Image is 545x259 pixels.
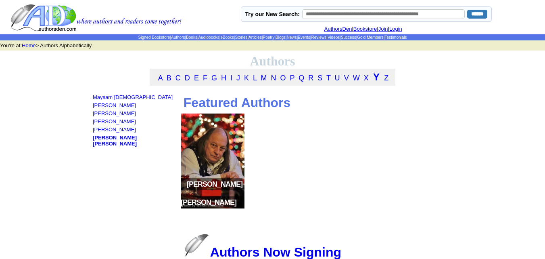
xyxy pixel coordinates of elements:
a: [PERSON_NAME] [93,118,136,124]
a: U [335,74,340,82]
a: Success [341,35,356,40]
a: X [364,74,369,82]
a: Signed Bookstore [138,35,170,40]
a: N [271,74,276,82]
a: Gold Members [357,35,384,40]
a: eBooks [220,35,234,40]
a: News [287,35,297,40]
a: K [244,74,249,82]
a: Q [299,74,304,82]
a: C [175,74,181,82]
label: Try our New Search: [245,11,300,17]
a: Audiobooks [198,35,219,40]
a: R [308,74,313,82]
a: [PERSON_NAME] [93,126,136,133]
a: D [185,74,190,82]
img: shim.gif [93,124,95,126]
a: F [203,74,207,82]
a: Join [378,26,388,32]
a: Events [298,35,310,40]
a: [PERSON_NAME] [PERSON_NAME] [93,135,137,147]
a: Authors [171,35,185,40]
a: Login [389,26,402,32]
span: [PERSON_NAME] [PERSON_NAME] [181,178,242,208]
a: G [211,74,217,82]
a: B [167,74,171,82]
img: shim.gif [93,147,95,149]
a: W [353,74,360,82]
a: Articles [248,35,262,40]
a: E [194,74,199,82]
img: feather.jpg [185,234,209,257]
a: Home [22,42,36,48]
a: A [158,74,163,82]
a: Videos [328,35,340,40]
a: O [280,74,286,82]
a: Books [186,35,197,40]
img: shim.gif [93,116,95,118]
a: P [290,74,294,82]
b: Featured Authors [184,95,291,110]
a: T [326,74,331,82]
a: S [317,74,322,82]
a: Bookstore [353,26,377,32]
a: space[PERSON_NAME] [PERSON_NAME]space [178,205,247,211]
a: Z [384,74,388,82]
a: L [253,74,257,82]
a: M [261,74,267,82]
a: Maysam [DEMOGRAPHIC_DATA] [93,94,173,100]
a: Testimonials [384,35,407,40]
img: shim.gif [93,100,95,102]
a: I [230,74,232,82]
font: | | | [324,26,408,32]
a: H [221,74,226,82]
a: J [236,74,240,82]
a: AuthorsDen [324,26,352,32]
img: shim.gif [93,108,95,110]
img: shim.gif [93,133,95,135]
a: Y [373,72,380,82]
a: Blogs [276,35,286,40]
a: [PERSON_NAME] [93,110,136,116]
img: logo.gif [10,4,182,32]
a: Stories [235,35,247,40]
img: space [183,183,187,187]
a: Reviews [311,35,326,40]
span: | | | | | | | | | | | | | | | [138,35,407,40]
a: Poetry [263,35,275,40]
a: [PERSON_NAME] [93,102,136,108]
img: space [236,201,240,205]
a: V [344,74,349,82]
font: Authors [250,54,295,68]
